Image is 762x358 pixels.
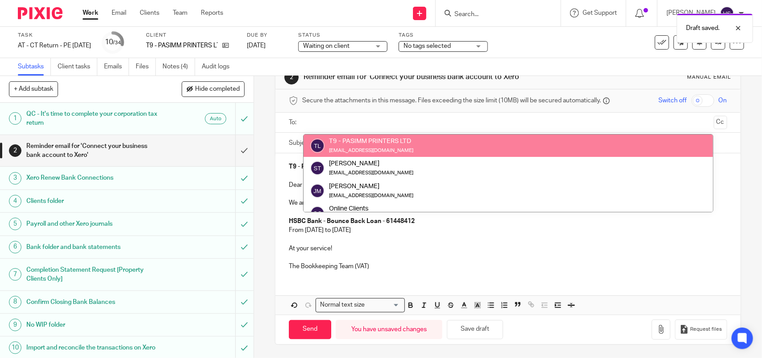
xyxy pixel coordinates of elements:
div: T9 - PASIMM PRINTERS LTD [329,137,413,146]
input: Send [289,320,331,339]
h1: Import and reconcile the transactions on Xero [26,341,160,354]
span: On [719,96,727,105]
div: 10 [105,37,121,47]
strong: T9 - PASIMM PRINTERS LTD [289,164,370,170]
img: svg%3E [310,206,325,220]
a: Team [173,8,187,17]
span: Normal text size [318,300,366,310]
label: Due by [247,32,287,39]
p: Dear [PERSON_NAME], [289,181,727,190]
a: Email [112,8,126,17]
a: Clients [140,8,159,17]
div: AT - CT Return - PE 28-02-2025 [18,41,91,50]
div: 10 [9,341,21,354]
div: Search for option [316,298,405,312]
button: Save draft [447,320,503,339]
img: svg%3E [720,6,734,21]
label: Subject: [289,139,312,147]
a: Notes (4) [162,58,195,76]
h1: Payroll and other Xero journals [26,217,160,231]
span: Secure the attachments in this message. Files exceeding the size limit (10MB) will be secured aut... [302,96,601,105]
div: 2 [284,70,299,84]
small: [EMAIL_ADDRESS][DOMAIN_NAME] [329,148,413,153]
label: Client [146,32,236,39]
div: 1 [9,112,21,125]
p: At your service! [289,244,727,253]
h1: Confirm Closing Bank Balances [26,295,160,309]
small: [EMAIL_ADDRESS][DOMAIN_NAME] [329,170,413,175]
small: [EMAIL_ADDRESS][DOMAIN_NAME] [329,193,413,198]
a: Emails [104,58,129,76]
span: [DATE] [247,42,266,49]
h1: Xero Renew Bank Connections [26,171,160,185]
div: 6 [9,241,21,253]
img: svg%3E [310,161,325,175]
h1: No WIP folder [26,318,160,332]
div: Online Clients [329,204,413,213]
a: Audit logs [202,58,236,76]
div: You have unsaved changes [336,320,442,339]
div: 8 [9,296,21,308]
a: Client tasks [58,58,97,76]
div: Auto [205,113,226,124]
p: The Bookkeeping Team (VAT) [289,262,727,271]
p: We are updating your accounts and require the following statement: [289,198,727,207]
h1: Reminder email for 'Connect your business bank account to Xero' [26,139,160,162]
label: Status [298,32,387,39]
div: [PERSON_NAME] [329,181,413,190]
img: Pixie [18,7,62,19]
div: 5 [9,218,21,230]
small: /34 [113,40,121,45]
h1: Clients folder [26,194,160,208]
p: Draft saved. [686,24,720,33]
a: Files [136,58,156,76]
div: 4 [9,195,21,207]
button: Request files [675,320,727,340]
span: Hide completed [195,86,240,93]
img: svg%3E [310,184,325,198]
label: To: [289,118,299,127]
div: 2 [9,144,21,157]
span: No tags selected [404,43,451,49]
div: 7 [9,268,21,281]
span: Switch off [659,96,687,105]
strong: HSBC Bank - Bounce Back Loan - 61448412 [289,218,415,224]
a: Reports [201,8,223,17]
button: Hide completed [182,81,245,97]
span: Waiting on client [303,43,350,49]
div: Manual email [687,74,732,81]
a: Subtasks [18,58,51,76]
label: Task [18,32,91,39]
div: 3 [9,172,21,185]
input: Search for option [367,300,400,310]
h1: Bank folder and bank statements [26,240,160,254]
p: From [DATE] to [DATE] [289,226,727,235]
h1: Reminder email for 'Connect your business bank account to Xero' [304,72,527,82]
img: svg%3E [310,139,325,153]
div: AT - CT Return - PE [DATE] [18,41,91,50]
a: Work [83,8,98,17]
span: Request files [691,326,722,333]
div: [PERSON_NAME] [329,159,413,168]
h1: Completion Statement Request [Property Clients Only] [26,263,160,286]
button: Cc [714,116,727,129]
button: + Add subtask [9,81,58,97]
h1: QC - It's time to complete your corporation tax return [26,107,160,130]
div: 9 [9,319,21,331]
p: T9 - PASIMM PRINTERS LTD [146,41,218,50]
